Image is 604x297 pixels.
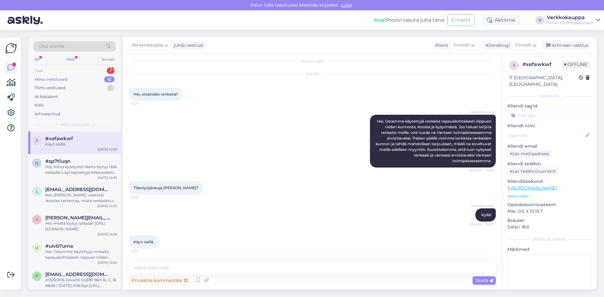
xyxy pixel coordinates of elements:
div: Verkkokauppa [547,15,593,20]
span: 10:27 [131,101,154,106]
span: x [513,63,515,68]
div: Kõik [35,102,44,108]
span: q [35,161,38,165]
div: [DATE] 10:25 [98,260,117,265]
span: Verkkokauppa [470,203,494,208]
div: All [33,55,41,63]
span: u [35,245,38,250]
a: [URL][DOMAIN_NAME] [507,185,557,191]
p: Kliendi email [507,143,591,150]
div: [GEOGRAPHIC_DATA], [GEOGRAPHIC_DATA] [509,74,579,88]
div: Web [65,55,76,63]
span: Tiilenlyöjänkuja [PERSON_NAME]? [133,185,199,190]
div: Hei, Kiitos kyselystä! Meiltä löytyy tällä hetkellä 4 kpl käytettyjä kitkarenkaita koossa 205/55R... [45,164,117,175]
span: Käyn siellä. [133,239,154,244]
div: juhib vestlust [171,42,204,49]
span: 10:33 [131,249,154,254]
div: V [535,16,544,25]
span: Finnish [454,42,470,49]
span: Minu vestlused [60,122,89,128]
div: Küsi meiliaadressi [507,150,552,158]
p: Brauser [507,217,591,224]
input: Lisa nimi [508,132,584,139]
span: Nähtud ✓ 10:33 [469,222,494,227]
button: Emailid [447,14,474,26]
span: x [36,138,38,143]
span: j [36,217,38,222]
p: Safari 18.6 [507,224,591,230]
span: #uivb7uma [45,243,73,249]
div: Aktiivne [482,14,520,26]
img: Askly Logo [5,42,17,54]
span: #xefawkwf [45,136,73,141]
div: [DATE] 10:22 [98,289,117,293]
input: Lisa tag [507,111,591,120]
div: Uus [35,68,42,74]
span: #qz7t1uqn [45,158,70,164]
span: pyry.v@live.fi [45,272,111,277]
p: Operatsioonisüsteem [507,201,591,208]
div: Teinari Oy/Rengaskirppis [547,20,593,25]
b: Uus! [374,17,386,23]
div: Käyn siellä. [45,141,117,147]
div: Privaatne kommentaar [129,276,190,285]
div: [PERSON_NAME] [507,237,591,242]
p: Mac OS X 10.15.7 [507,208,591,215]
p: Kliendi tag'id [507,103,591,109]
span: Finnish [515,42,531,49]
div: Klienditugi [483,42,510,49]
span: Luba [339,2,354,8]
div: Tiimi vestlused [35,85,65,91]
div: Socials [100,55,116,63]
div: AI Assistent [35,94,58,100]
div: Hei, Ostamme käytettyjä renkaita tapauskohtaisesti riippuen niiden kunnosta, koosta ja kysynnästä... [45,249,117,260]
span: Verkkokauppa [132,42,163,49]
div: Vestlus algas [129,58,496,64]
div: Arhiveeri vestlus [542,41,591,50]
div: 1 [107,68,115,74]
div: 205/60R16 Davanti Dx390 96H XL C, B, 68dB / [DATE],00€/kpl [URL][DOMAIN_NAME] [45,277,117,289]
span: 10:30 [131,195,154,200]
div: Proovi tasuta juba täna: [374,16,445,24]
div: 1 [107,85,115,91]
div: [DATE] 10:33 [98,175,117,180]
div: [DATE] [129,71,496,77]
div: Hei, [PERSON_NAME] viestistä! Voisitko tarkentaa, mistä renkaista on kyse? Näin voimme tarkistaa ... [45,192,117,204]
div: [DATE] 10:33 [98,147,117,152]
p: Märkmed [507,246,591,253]
span: Otsi kliente [39,43,64,50]
span: Hei, ostatteko renkaita? [133,92,178,96]
span: L [36,189,38,194]
div: 12 [104,76,115,83]
div: Küsi telefoninumbrit [507,167,558,176]
span: Offline [562,61,590,68]
span: Kyllä! [481,212,491,217]
div: # xefawkwf [523,61,562,68]
span: Luhtamaajani@gmail.com [45,187,111,192]
p: Vaata edasi ... [507,193,591,199]
div: Minu vestlused [35,76,67,83]
div: Hei, meiltä löytyy sellaiset [URL][DOMAIN_NAME] [45,221,117,232]
span: Verkkokauppa [470,110,494,114]
p: Kliendi nimi [507,123,591,129]
span: p [36,274,38,278]
div: [DATE] 10:30 [97,204,117,208]
p: Klienditeekond [507,178,591,185]
span: jari-pekka.hietala@elisanet.fi [45,215,111,221]
span: Nähtud ✓ 10:28 [469,168,494,173]
div: [DATE] 10:28 [98,232,117,237]
div: Kliendi info [507,93,591,99]
a: VerkkokauppaTeinari Oy/Rengaskirppis [547,15,600,25]
p: Kliendi telefon [507,161,591,167]
div: Arhiveeritud [35,111,60,117]
span: Hei, Ostamme käytettyjä renkaita tapauskohtaisesti riippuen niiden kunnosta, koosta ja kysynnästä... [376,119,492,163]
span: Saada [475,278,493,283]
div: Klient [433,42,448,49]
